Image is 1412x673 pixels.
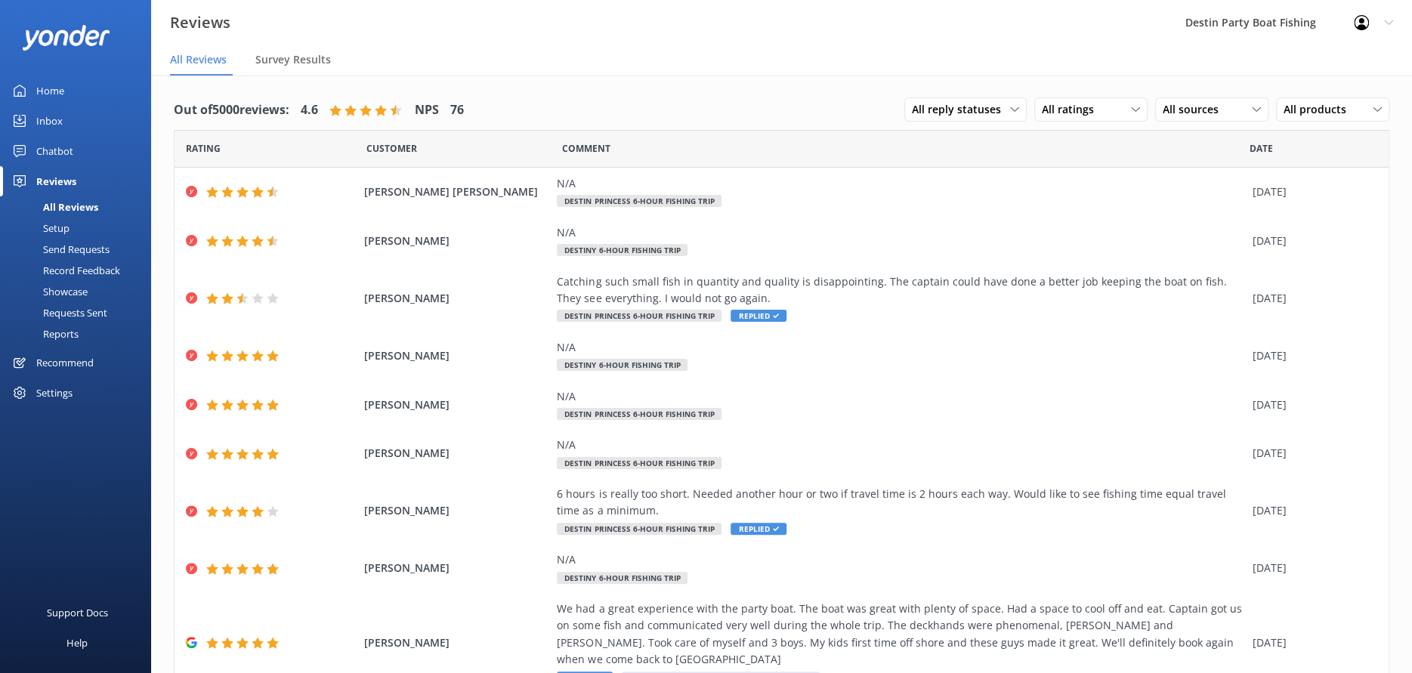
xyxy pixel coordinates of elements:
span: Date [366,141,417,156]
a: Showcase [9,281,151,302]
span: [PERSON_NAME] [364,347,550,364]
div: Showcase [9,281,88,302]
span: [PERSON_NAME] [364,502,550,519]
h4: Out of 5000 reviews: [174,100,289,120]
div: [DATE] [1252,347,1370,364]
div: N/A [557,175,1244,192]
span: Survey Results [255,52,331,67]
span: All products [1284,101,1355,118]
a: Send Requests [9,239,151,260]
div: [DATE] [1252,397,1370,413]
a: Requests Sent [9,302,151,323]
div: All Reviews [9,196,98,218]
span: Replied [731,523,786,535]
div: Record Feedback [9,260,120,281]
div: N/A [557,224,1244,241]
span: All Reviews [170,52,227,67]
a: All Reviews [9,196,151,218]
div: Reports [9,323,79,344]
span: All ratings [1042,101,1103,118]
div: Recommend [36,347,94,378]
span: [PERSON_NAME] [364,290,550,307]
div: [DATE] [1252,184,1370,200]
div: Chatbot [36,136,73,166]
span: Destin Princess 6-Hour Fishing Trip [557,195,721,207]
div: N/A [557,339,1244,356]
div: We had a great experience with the party boat. The boat was great with plenty of space. Had a spa... [557,600,1244,668]
span: [PERSON_NAME] [364,397,550,413]
div: N/A [557,388,1244,405]
div: [DATE] [1252,233,1370,249]
div: Catching such small fish in quantity and quality is disappointing. The captain could have done a ... [557,273,1244,307]
div: [DATE] [1252,560,1370,576]
span: [PERSON_NAME] [364,560,550,576]
h4: 76 [450,100,464,120]
div: Inbox [36,106,63,136]
div: N/A [557,551,1244,568]
span: [PERSON_NAME] [364,233,550,249]
div: [DATE] [1252,502,1370,519]
div: [DATE] [1252,445,1370,462]
span: Destiny 6-Hour Fishing Trip [557,572,687,584]
span: [PERSON_NAME] [364,445,550,462]
div: Reviews [36,166,76,196]
div: 6 hours is really too short. Needed another hour or two if travel time is 2 hours each way. Would... [557,486,1244,520]
span: All reply statuses [912,101,1010,118]
div: Settings [36,378,73,408]
span: [PERSON_NAME] [PERSON_NAME] [364,184,550,200]
a: Record Feedback [9,260,151,281]
div: Home [36,76,64,106]
div: Setup [9,218,70,239]
div: Help [66,628,88,658]
div: [DATE] [1252,634,1370,651]
h4: NPS [415,100,439,120]
span: Destiny 6-Hour Fishing Trip [557,244,687,256]
span: Replied [731,310,786,322]
span: Destin Princess 6-Hour Fishing Trip [557,408,721,420]
span: Destin Princess 6-Hour Fishing Trip [557,310,721,322]
a: Setup [9,218,151,239]
span: Date [1250,141,1273,156]
span: All sources [1163,101,1228,118]
img: yonder-white-logo.png [23,25,110,50]
span: [PERSON_NAME] [364,634,550,651]
div: Requests Sent [9,302,107,323]
span: Date [186,141,221,156]
h4: 4.6 [301,100,318,120]
span: Destin Princess 6-Hour Fishing Trip [557,523,721,535]
div: [DATE] [1252,290,1370,307]
span: Question [562,141,610,156]
span: Destiny 6-Hour Fishing Trip [557,359,687,371]
div: Send Requests [9,239,110,260]
div: N/A [557,437,1244,453]
span: Destin Princess 6-Hour Fishing Trip [557,457,721,469]
div: Support Docs [47,597,108,628]
h3: Reviews [170,11,230,35]
a: Reports [9,323,151,344]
